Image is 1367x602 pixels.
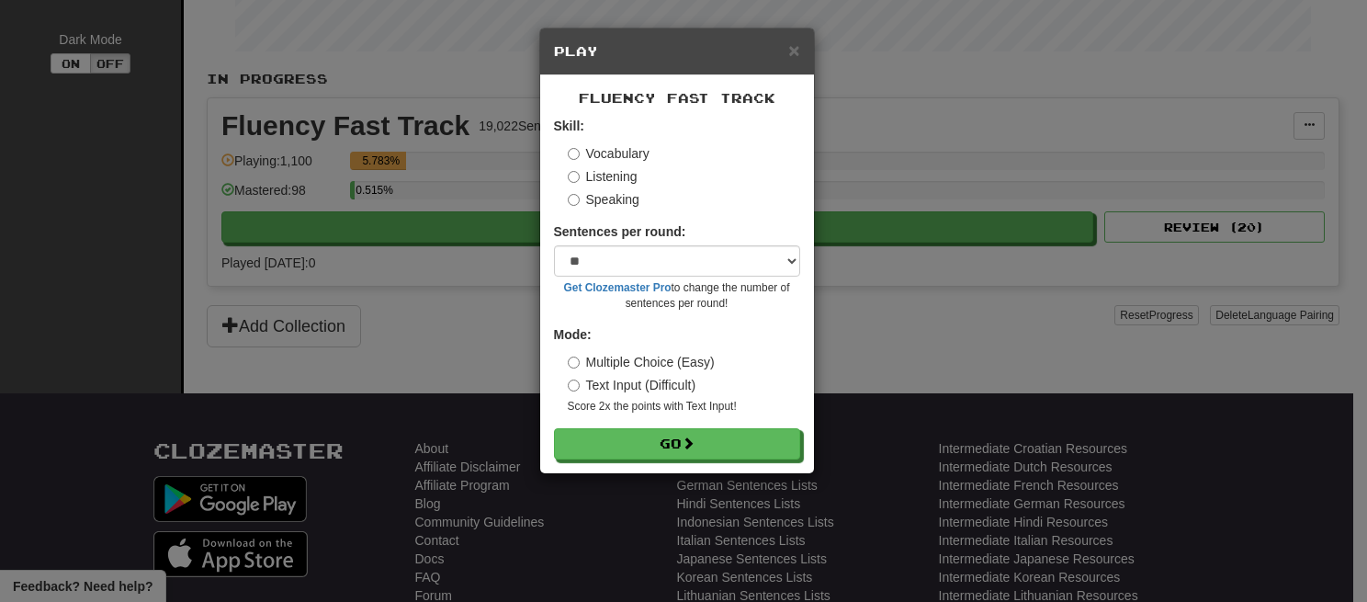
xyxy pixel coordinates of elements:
[568,148,580,160] input: Vocabulary
[568,380,580,392] input: Text Input (Difficult)
[554,119,584,133] strong: Skill:
[568,194,580,206] input: Speaking
[568,190,639,209] label: Speaking
[568,144,650,163] label: Vocabulary
[568,167,638,186] label: Listening
[568,357,580,369] input: Multiple Choice (Easy)
[568,353,715,371] label: Multiple Choice (Easy)
[568,399,800,415] small: Score 2x the points with Text Input !
[788,40,799,60] button: Close
[568,171,580,183] input: Listening
[788,40,799,61] span: ×
[568,376,696,394] label: Text Input (Difficult)
[564,281,672,294] a: Get Clozemaster Pro
[579,90,775,106] span: Fluency Fast Track
[554,222,686,241] label: Sentences per round:
[554,327,592,342] strong: Mode:
[554,428,800,460] button: Go
[554,42,800,61] h5: Play
[554,280,800,312] small: to change the number of sentences per round!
